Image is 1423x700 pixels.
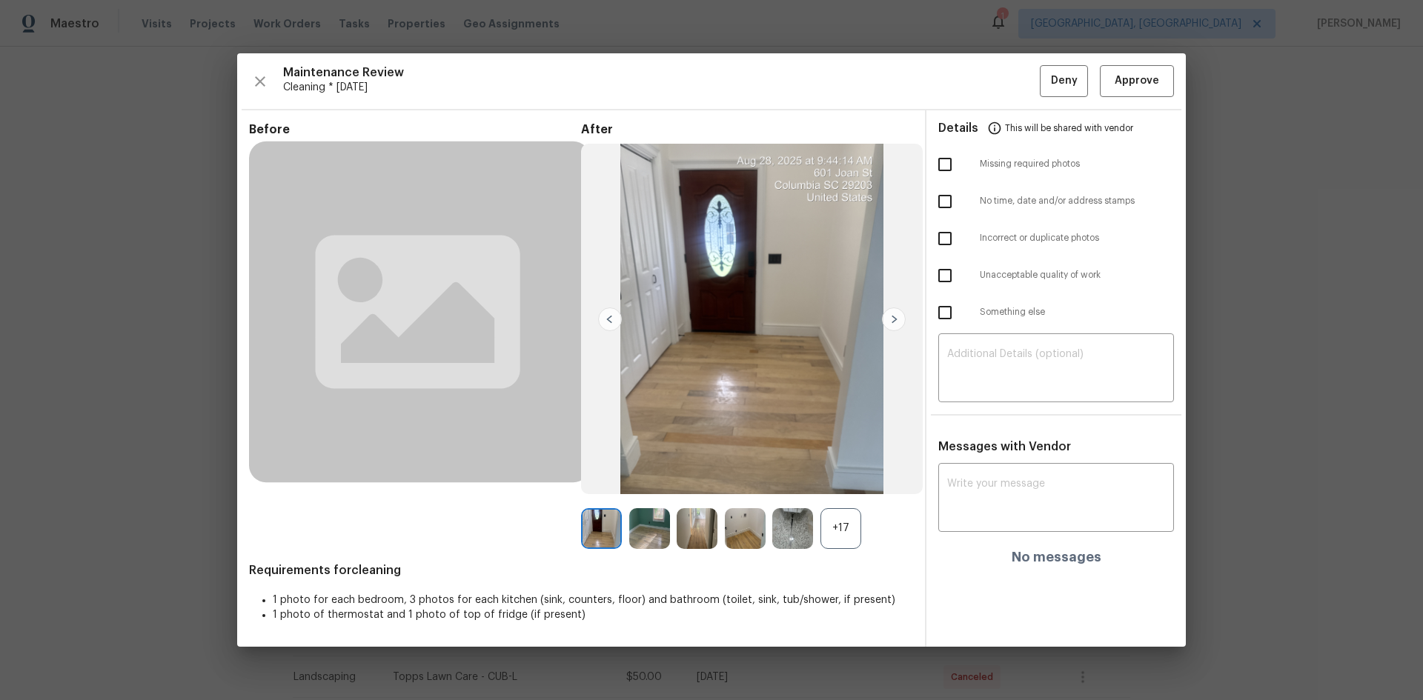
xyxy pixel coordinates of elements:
span: Approve [1115,72,1159,90]
div: Something else [926,294,1186,331]
button: Approve [1100,65,1174,97]
span: Deny [1051,72,1078,90]
span: Messages with Vendor [938,441,1071,453]
span: Maintenance Review [283,65,1040,80]
span: Incorrect or duplicate photos [980,232,1174,244]
span: No time, date and/or address stamps [980,195,1174,207]
span: This will be shared with vendor [1005,110,1133,146]
span: Before [249,122,581,137]
span: After [581,122,913,137]
img: left-chevron-button-url [598,307,622,331]
span: Missing required photos [980,158,1174,170]
span: Requirements for cleaning [249,563,913,578]
div: Unacceptable quality of work [926,257,1186,294]
li: 1 photo of thermostat and 1 photo of top of fridge (if present) [273,607,913,622]
span: Unacceptable quality of work [980,269,1174,281]
h4: No messages [1012,550,1101,564]
button: Deny [1040,65,1088,97]
div: +17 [820,508,861,549]
div: No time, date and/or address stamps [926,183,1186,220]
div: Missing required photos [926,146,1186,183]
span: Cleaning * [DATE] [283,80,1040,95]
span: Details [938,110,978,146]
div: Incorrect or duplicate photos [926,220,1186,257]
li: 1 photo for each bedroom, 3 photos for each kitchen (sink, counters, floor) and bathroom (toilet,... [273,593,913,607]
span: Something else [980,306,1174,319]
img: right-chevron-button-url [882,307,906,331]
